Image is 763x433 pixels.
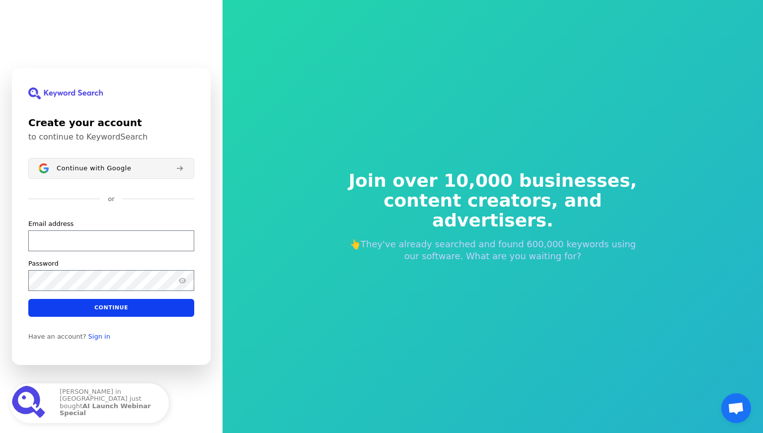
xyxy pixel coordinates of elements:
[57,164,131,172] span: Continue with Google
[28,299,194,317] button: Continue
[28,259,59,268] label: Password
[28,333,86,341] span: Have an account?
[108,195,114,204] p: or
[28,87,103,99] img: KeywordSearch
[28,219,74,228] label: Email address
[342,238,644,262] p: 👆They've already searched and found 600,000 keywords using our software. What are you waiting for?
[88,333,110,341] a: Sign in
[176,275,188,287] button: Show password
[721,393,751,423] a: Chat abierto
[342,191,644,230] span: content creators, and advertisers.
[28,158,194,179] button: Sign in with GoogleContinue with Google
[28,132,194,142] p: to continue to KeywordSearch
[28,115,194,130] h1: Create your account
[342,171,644,191] span: Join over 10,000 businesses,
[39,163,49,173] img: Sign in with Google
[60,388,159,418] p: [PERSON_NAME] in [GEOGRAPHIC_DATA] just bought
[12,385,48,421] img: AI Launch Webinar Special
[60,402,151,417] strong: AI Launch Webinar Special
